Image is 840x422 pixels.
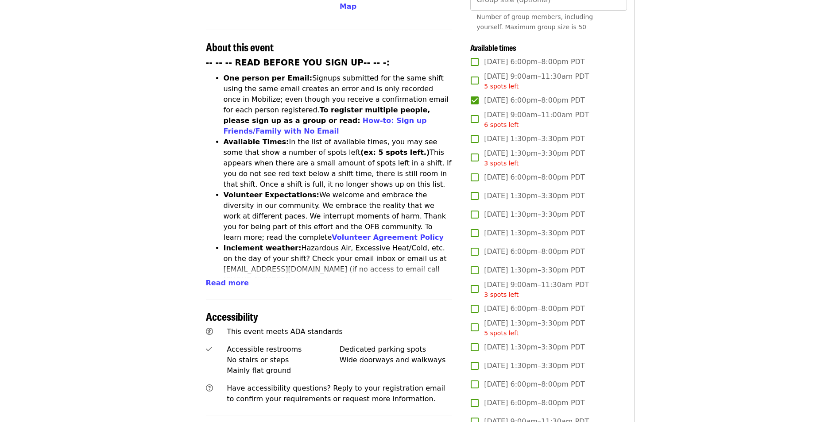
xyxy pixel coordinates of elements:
[484,280,589,299] span: [DATE] 9:00am–11:30am PDT
[484,110,589,130] span: [DATE] 9:00am–11:00am PDT
[484,148,585,168] span: [DATE] 1:30pm–3:30pm PDT
[484,95,585,106] span: [DATE] 6:00pm–8:00pm PDT
[224,137,453,190] li: In the list of available times, you may see some that show a number of spots left This appears wh...
[470,42,516,53] span: Available times
[227,384,445,403] span: Have accessibility questions? Reply to your registration email to confirm your requirements or re...
[206,384,213,392] i: question-circle icon
[206,279,249,287] span: Read more
[340,1,356,12] button: Map
[484,71,589,91] span: [DATE] 9:00am–11:30am PDT
[224,243,453,296] li: Hazardous Air, Excessive Heat/Cold, etc. on the day of your shift? Check your email inbox or emai...
[484,398,585,408] span: [DATE] 6:00pm–8:00pm PDT
[227,344,340,355] div: Accessible restrooms
[224,106,430,125] strong: To register multiple people, please sign up as a group or read:
[484,228,585,238] span: [DATE] 1:30pm–3:30pm PDT
[227,365,340,376] div: Mainly flat ground
[224,190,453,243] li: We welcome and embrace the diversity in our community. We embrace the reality that we work at dif...
[224,116,427,135] a: How-to: Sign up Friends/Family with No Email
[484,57,585,67] span: [DATE] 6:00pm–8:00pm PDT
[224,244,302,252] strong: Inclement weather:
[484,83,519,90] span: 5 spots left
[484,209,585,220] span: [DATE] 1:30pm–3:30pm PDT
[484,172,585,183] span: [DATE] 6:00pm–8:00pm PDT
[206,308,258,324] span: Accessibility
[224,138,289,146] strong: Available Times:
[484,160,519,167] span: 3 spots left
[340,355,453,365] div: Wide doorways and walkways
[340,2,356,11] span: Map
[206,278,249,288] button: Read more
[484,303,585,314] span: [DATE] 6:00pm–8:00pm PDT
[484,246,585,257] span: [DATE] 6:00pm–8:00pm PDT
[206,39,274,54] span: About this event
[484,265,585,276] span: [DATE] 1:30pm–3:30pm PDT
[224,74,313,82] strong: One person per Email:
[484,191,585,201] span: [DATE] 1:30pm–3:30pm PDT
[206,58,390,67] strong: -- -- -- READ BEFORE YOU SIGN UP-- -- -:
[224,73,453,137] li: Signups submitted for the same shift using the same email creates an error and is only recorded o...
[484,330,519,337] span: 5 spots left
[484,379,585,390] span: [DATE] 6:00pm–8:00pm PDT
[484,342,585,353] span: [DATE] 1:30pm–3:30pm PDT
[227,355,340,365] div: No stairs or steps
[484,121,519,128] span: 6 spots left
[360,148,430,157] strong: (ex: 5 spots left.)
[206,345,212,353] i: check icon
[227,327,343,336] span: This event meets ADA standards
[476,13,593,31] span: Number of group members, including yourself. Maximum group size is 50
[484,361,585,371] span: [DATE] 1:30pm–3:30pm PDT
[332,233,444,242] a: Volunteer Agreement Policy
[484,318,585,338] span: [DATE] 1:30pm–3:30pm PDT
[484,134,585,144] span: [DATE] 1:30pm–3:30pm PDT
[484,291,519,298] span: 3 spots left
[206,327,213,336] i: universal-access icon
[224,191,320,199] strong: Volunteer Expectations:
[340,344,453,355] div: Dedicated parking spots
